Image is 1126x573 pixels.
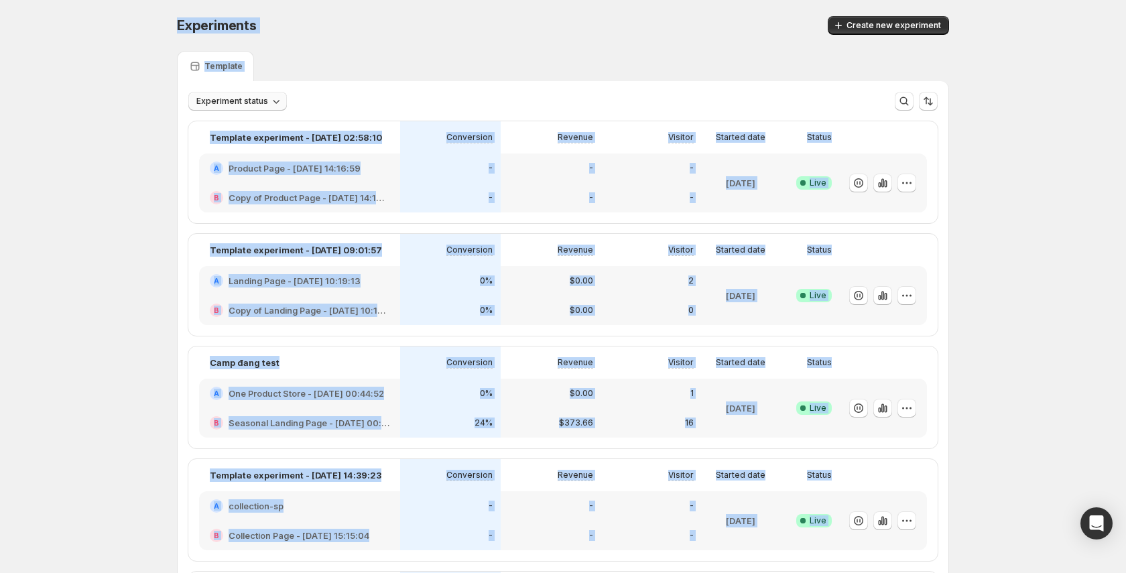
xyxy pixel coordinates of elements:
[210,243,382,257] p: Template experiment - [DATE] 09:01:57
[828,16,949,35] button: Create new experiment
[589,192,593,203] p: -
[210,131,382,144] p: Template experiment - [DATE] 02:58:10
[726,176,755,190] p: [DATE]
[475,418,493,428] p: 24%
[210,356,279,369] p: Camp đang test
[489,530,493,541] p: -
[570,305,593,316] p: $0.00
[716,132,765,143] p: Started date
[446,357,493,368] p: Conversion
[489,163,493,174] p: -
[210,468,381,482] p: Template experiment - [DATE] 14:39:23
[807,470,832,481] p: Status
[480,275,493,286] p: 0%
[229,529,369,542] h2: Collection Page - [DATE] 15:15:04
[690,192,694,203] p: -
[807,132,832,143] p: Status
[685,418,694,428] p: 16
[480,388,493,399] p: 0%
[726,289,755,302] p: [DATE]
[919,92,938,111] button: Sort the results
[726,514,755,527] p: [DATE]
[214,306,219,314] h2: B
[716,357,765,368] p: Started date
[188,92,287,111] button: Experiment status
[688,305,694,316] p: 0
[589,163,593,174] p: -
[229,416,389,430] h2: Seasonal Landing Page - [DATE] 00:45:50
[177,17,257,34] span: Experiments
[229,162,361,175] h2: Product Page - [DATE] 14:16:59
[688,275,694,286] p: 2
[489,192,493,203] p: -
[716,470,765,481] p: Started date
[810,515,826,526] span: Live
[229,304,389,317] h2: Copy of Landing Page - [DATE] 10:19:13
[690,163,694,174] p: -
[589,530,593,541] p: -
[690,530,694,541] p: -
[446,132,493,143] p: Conversion
[589,501,593,511] p: -
[810,178,826,188] span: Live
[716,245,765,255] p: Started date
[214,502,219,510] h2: A
[570,388,593,399] p: $0.00
[229,499,284,513] h2: collection-sp
[214,164,219,172] h2: A
[558,357,593,368] p: Revenue
[558,470,593,481] p: Revenue
[204,61,243,72] p: Template
[668,245,694,255] p: Visitor
[446,245,493,255] p: Conversion
[807,245,832,255] p: Status
[807,357,832,368] p: Status
[214,194,219,202] h2: B
[810,403,826,413] span: Live
[847,20,941,31] span: Create new experiment
[668,357,694,368] p: Visitor
[690,388,694,399] p: 1
[214,277,219,285] h2: A
[214,531,219,539] h2: B
[489,501,493,511] p: -
[446,470,493,481] p: Conversion
[229,387,384,400] h2: One Product Store - [DATE] 00:44:52
[480,305,493,316] p: 0%
[668,470,694,481] p: Visitor
[214,419,219,427] h2: B
[726,401,755,415] p: [DATE]
[214,389,219,397] h2: A
[196,96,268,107] span: Experiment status
[668,132,694,143] p: Visitor
[690,501,694,511] p: -
[229,274,361,288] h2: Landing Page - [DATE] 10:19:13
[1080,507,1113,539] div: Open Intercom Messenger
[810,290,826,301] span: Live
[229,191,389,204] h2: Copy of Product Page - [DATE] 14:16:59
[558,132,593,143] p: Revenue
[558,245,593,255] p: Revenue
[570,275,593,286] p: $0.00
[559,418,593,428] p: $373.66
